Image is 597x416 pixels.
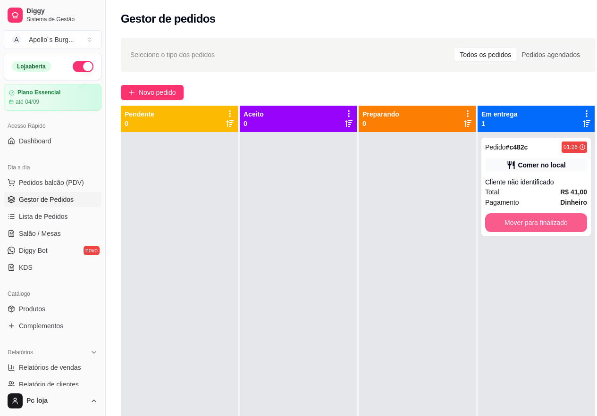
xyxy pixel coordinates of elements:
[8,349,33,356] span: Relatórios
[485,213,587,232] button: Mover para finalizado
[4,360,101,375] a: Relatórios de vendas
[130,50,215,60] span: Selecione o tipo dos pedidos
[26,7,98,16] span: Diggy
[4,160,101,175] div: Dia a dia
[560,199,587,206] strong: Dinheiro
[4,4,101,26] a: DiggySistema de Gestão
[4,133,101,149] a: Dashboard
[4,318,101,333] a: Complementos
[481,109,517,119] p: Em entrega
[454,48,516,61] div: Todos os pedidos
[73,61,93,72] button: Alterar Status
[29,35,74,44] div: Apollo´s Burg ...
[4,192,101,207] a: Gestor de Pedidos
[26,397,86,405] span: Pc loja
[4,209,101,224] a: Lista de Pedidos
[4,377,101,392] a: Relatório de clientes
[4,243,101,258] a: Diggy Botnovo
[26,16,98,23] span: Sistema de Gestão
[560,188,587,196] strong: R$ 41,00
[19,195,74,204] span: Gestor de Pedidos
[4,286,101,301] div: Catálogo
[485,143,506,151] span: Pedido
[19,363,81,372] span: Relatórios de vendas
[125,109,154,119] p: Pendente
[481,119,517,128] p: 1
[19,263,33,272] span: KDS
[244,109,264,119] p: Aceito
[19,136,51,146] span: Dashboard
[4,30,101,49] button: Select a team
[4,390,101,412] button: Pc loja
[128,89,135,96] span: plus
[19,229,61,238] span: Salão / Mesas
[19,304,45,314] span: Produtos
[485,197,519,208] span: Pagamento
[516,48,585,61] div: Pedidos agendados
[19,246,48,255] span: Diggy Bot
[4,226,101,241] a: Salão / Mesas
[4,175,101,190] button: Pedidos balcão (PDV)
[139,87,176,98] span: Novo pedido
[244,119,264,128] p: 0
[4,118,101,133] div: Acesso Rápido
[4,84,101,111] a: Plano Essencialaté 04/09
[485,177,587,187] div: Cliente não identificado
[563,143,578,151] div: 01:26
[4,301,101,316] a: Produtos
[506,143,528,151] strong: # c482c
[12,35,21,44] span: A
[362,109,399,119] p: Preparando
[485,187,499,197] span: Total
[121,85,184,100] button: Novo pedido
[362,119,399,128] p: 0
[518,160,565,170] div: Comer no local
[19,380,79,389] span: Relatório de clientes
[19,178,84,187] span: Pedidos balcão (PDV)
[16,98,39,106] article: até 04/09
[4,260,101,275] a: KDS
[12,61,51,72] div: Loja aberta
[19,321,63,331] span: Complementos
[19,212,68,221] span: Lista de Pedidos
[121,11,216,26] h2: Gestor de pedidos
[125,119,154,128] p: 0
[17,89,60,96] article: Plano Essencial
